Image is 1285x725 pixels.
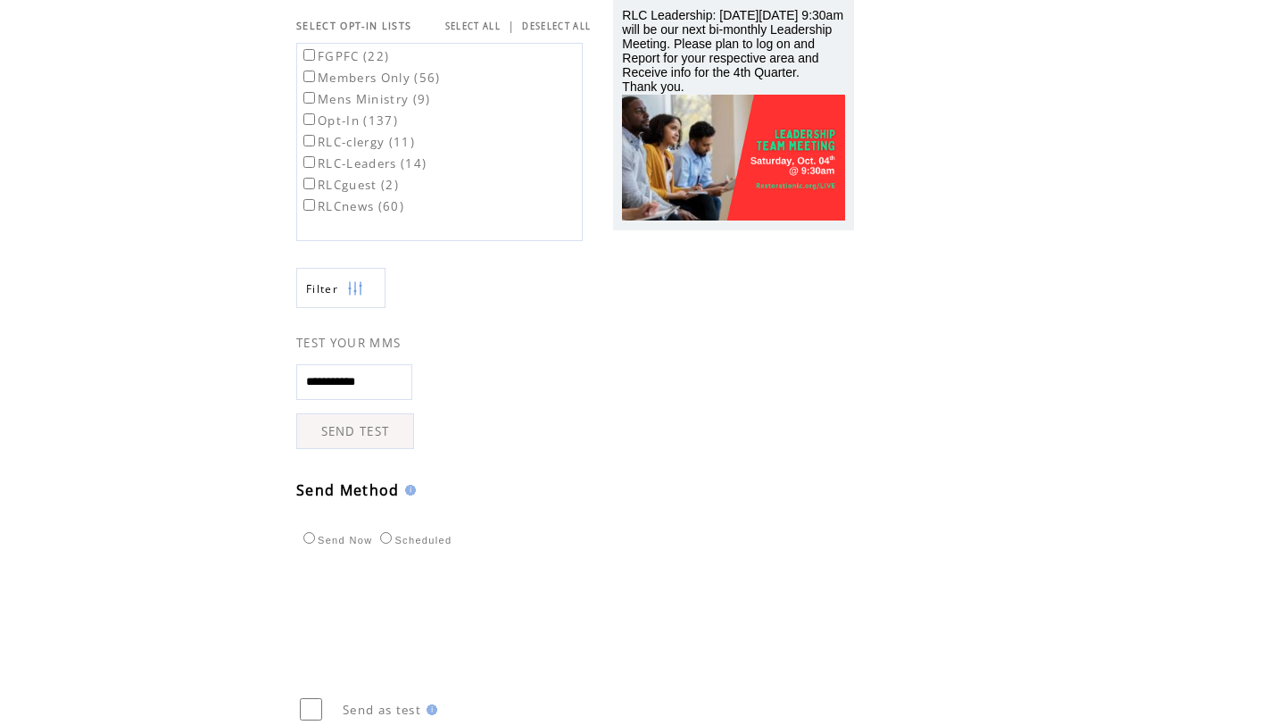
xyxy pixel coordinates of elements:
[303,71,315,82] input: Members Only (56)
[421,704,437,715] img: help.gif
[376,535,452,546] label: Scheduled
[445,21,501,32] a: SELECT ALL
[303,532,315,544] input: Send Now
[300,134,415,150] label: RLC-clergy (11)
[400,485,416,496] img: help.gif
[522,21,591,32] a: DESELECT ALL
[300,70,441,86] label: Members Only (56)
[343,702,421,718] span: Send as test
[303,135,315,146] input: RLC-clergy (11)
[296,335,401,351] span: TEST YOUR MMS
[300,155,427,171] label: RLC-Leaders (14)
[622,8,843,94] span: RLC Leadership: [DATE][DATE] 9:30am will be our next bi-monthly Leadership Meeting. Please plan t...
[296,268,385,308] a: Filter
[508,18,515,34] span: |
[303,92,315,104] input: Mens Ministry (9)
[300,177,399,193] label: RLCguest (2)
[303,178,315,189] input: RLCguest (2)
[380,532,392,544] input: Scheduled
[303,156,315,168] input: RLC-Leaders (14)
[296,20,411,32] span: SELECT OPT-IN LISTS
[300,112,398,129] label: Opt-In (137)
[300,91,431,107] label: Mens Ministry (9)
[300,198,404,214] label: RLCnews (60)
[306,281,338,296] span: Show filters
[347,269,363,309] img: filters.png
[303,49,315,61] input: FGPFC (22)
[296,480,400,500] span: Send Method
[303,199,315,211] input: RLCnews (60)
[300,48,389,64] label: FGPFC (22)
[296,413,414,449] a: SEND TEST
[299,535,372,546] label: Send Now
[303,113,315,125] input: Opt-In (137)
